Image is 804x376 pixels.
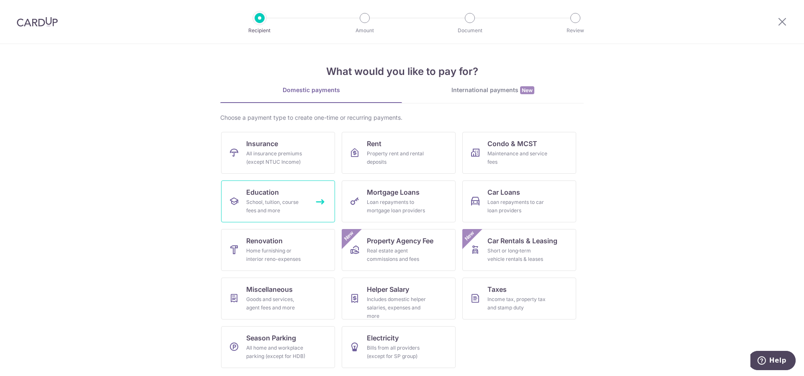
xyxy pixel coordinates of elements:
[229,26,291,35] p: Recipient
[246,139,278,149] span: Insurance
[221,132,335,174] a: InsuranceAll insurance premiums (except NTUC Income)
[462,278,576,319] a: TaxesIncome tax, property tax and stamp duty
[487,247,548,263] div: Short or long‑term vehicle rentals & leases
[221,180,335,222] a: EducationSchool, tuition, course fees and more
[221,229,335,271] a: RenovationHome furnishing or interior reno-expenses
[750,351,796,372] iframe: Opens a widget where you can find more information
[487,284,507,294] span: Taxes
[19,6,36,13] span: Help
[462,180,576,222] a: Car LoansLoan repayments to car loan providers
[487,187,520,197] span: Car Loans
[367,198,427,215] div: Loan repayments to mortgage loan providers
[342,278,456,319] a: Helper SalaryIncludes domestic helper salaries, expenses and more
[342,132,456,174] a: RentProperty rent and rental deposits
[402,86,584,95] div: International payments
[367,139,381,149] span: Rent
[246,344,307,361] div: All home and workplace parking (except for HDB)
[367,333,399,343] span: Electricity
[246,247,307,263] div: Home furnishing or interior reno-expenses
[367,236,433,246] span: Property Agency Fee
[342,229,356,243] span: New
[220,64,584,79] h4: What would you like to pay for?
[367,247,427,263] div: Real estate agent commissions and fees
[544,26,606,35] p: Review
[487,149,548,166] div: Maintenance and service fees
[487,236,557,246] span: Car Rentals & Leasing
[342,180,456,222] a: Mortgage LoansLoan repayments to mortgage loan providers
[246,333,296,343] span: Season Parking
[487,295,548,312] div: Income tax, property tax and stamp duty
[246,236,283,246] span: Renovation
[246,149,307,166] div: All insurance premiums (except NTUC Income)
[367,344,427,361] div: Bills from all providers (except for SP group)
[220,113,584,122] div: Choose a payment type to create one-time or recurring payments.
[520,86,534,94] span: New
[462,229,576,271] a: Car Rentals & LeasingShort or long‑term vehicle rentals & leasesNew
[367,187,420,197] span: Mortgage Loans
[367,284,409,294] span: Helper Salary
[463,229,477,243] span: New
[462,132,576,174] a: Condo & MCSTMaintenance and service fees
[246,284,293,294] span: Miscellaneous
[220,86,402,94] div: Domestic payments
[367,149,427,166] div: Property rent and rental deposits
[17,17,58,27] img: CardUp
[342,326,456,368] a: ElectricityBills from all providers (except for SP group)
[334,26,396,35] p: Amount
[367,295,427,320] div: Includes domestic helper salaries, expenses and more
[221,278,335,319] a: MiscellaneousGoods and services, agent fees and more
[246,187,279,197] span: Education
[246,198,307,215] div: School, tuition, course fees and more
[221,326,335,368] a: Season ParkingAll home and workplace parking (except for HDB)
[246,295,307,312] div: Goods and services, agent fees and more
[342,229,456,271] a: Property Agency FeeReal estate agent commissions and feesNew
[487,198,548,215] div: Loan repayments to car loan providers
[439,26,501,35] p: Document
[487,139,537,149] span: Condo & MCST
